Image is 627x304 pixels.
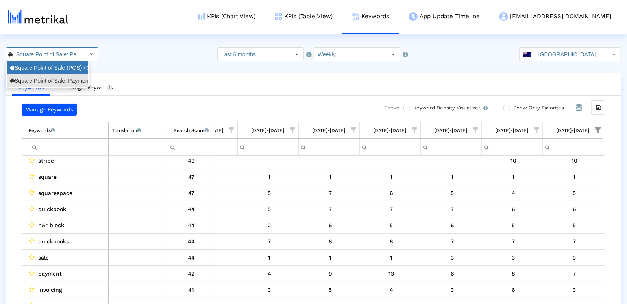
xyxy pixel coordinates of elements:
div: 9/20/25 [486,204,541,214]
td: Filter cell [168,139,215,155]
div: 8/23/25 [242,269,297,279]
span: stripe [38,156,54,166]
div: 9/13/25 [425,204,480,214]
span: Show filter options for column '09/21/25-09/27/25' [595,127,601,133]
div: Translation [112,125,141,135]
div: 9/6/25 [364,269,419,279]
div: Search Score [174,125,209,135]
span: payment [38,269,62,279]
div: Keywords [29,125,55,135]
img: keywords.png [352,13,359,20]
div: 9/6/25 [364,188,419,198]
img: kpi-chart-menu-icon.png [198,13,205,20]
div: [DATE]-[DATE] [557,125,590,135]
div: 9/27/25 [547,269,603,279]
span: Show filter options for column '08/24/25-08/30/25' [351,127,357,133]
td: Filter cell [359,139,420,155]
div: 9/13/25 [425,252,480,263]
span: Show filter options for column '08/31/25-09/06/25' [412,127,418,133]
div: 44 [171,236,212,247]
div: 9/13/25 [425,285,480,295]
div: 9/27/25 [547,285,603,295]
td: Column 08/17/25-08/23/25 [237,122,298,139]
input: Filter cell [168,141,215,154]
span: Show filter options for column '08/10/25-08/16/25' [229,127,235,133]
div: 9/13/25 [425,156,480,166]
div: 8/30/25 [303,236,358,247]
td: Column 09/07/25-09/13/25 [420,122,481,139]
div: 9/20/25 [486,188,541,198]
div: 44 [171,252,212,263]
div: 42 [171,269,212,279]
label: Keyword Density Visualizer [411,104,488,112]
input: Filter cell [543,140,604,153]
div: 8/30/25 [303,188,358,198]
span: Show filter options for column '08/17/25-08/23/25' [290,127,296,133]
span: squarespace [38,188,72,198]
div: 9/20/25 [486,156,541,166]
div: 9/13/25 [425,236,480,247]
td: Column 09/21/25-09/27/25 [542,122,603,139]
img: my-account-menu-icon.png [499,12,508,21]
div: Square Point of Sale: Payment <com.squareup> [10,77,85,85]
td: Filter cell [22,139,109,155]
input: Filter cell [299,140,359,153]
div: 8/30/25 [303,252,358,263]
input: Filter cell [238,140,298,153]
div: 8/23/25 [242,236,297,247]
span: sale [38,252,49,263]
div: 9/27/25 [547,172,603,182]
div: 8/30/25 [303,285,358,295]
div: 9/27/25 [547,236,603,247]
td: Filter cell [542,139,603,155]
td: Column Search Score [168,122,215,139]
div: 9/20/25 [486,220,541,230]
div: 8/23/25 [242,252,297,263]
input: Filter cell [421,140,481,153]
div: 47 [171,188,212,198]
div: 8/30/25 [303,172,358,182]
td: Column 08/24/25-08/30/25 [298,122,359,139]
div: 8/23/25 [242,204,297,214]
div: 9/20/25 [486,252,541,263]
input: Filter cell [360,140,420,153]
div: 9/27/25 [547,156,603,166]
div: 9/13/25 [425,172,480,182]
input: Filter cell [29,141,108,154]
div: Select [85,48,98,61]
div: 9/6/25 [364,172,419,182]
div: Select [607,48,621,61]
span: square [38,172,57,182]
div: [DATE]-[DATE] [374,125,407,135]
div: 9/6/25 [364,204,419,214]
a: Single Keywords [63,80,119,95]
div: 9/6/25 [364,285,419,295]
div: 9/6/25 [364,236,419,247]
div: 47 [171,172,212,182]
div: [DATE]-[DATE] [313,125,346,135]
div: 9/6/25 [364,156,419,166]
div: 9/27/25 [547,188,603,198]
td: Filter cell [237,139,298,155]
label: Show Only Favorites [511,104,564,112]
div: 44 [171,204,212,214]
div: 9/6/25 [364,252,419,263]
div: 9/27/25 [547,220,603,230]
td: Column Translation [109,122,168,139]
div: 8/30/25 [303,156,358,166]
div: Select [290,48,303,61]
input: Filter cell [482,140,542,153]
div: 9/27/25 [547,252,603,263]
td: Filter cell [109,139,168,155]
div: Square Point of Sale (POS) <335393788> [10,64,85,72]
a: Keywords [12,80,50,96]
div: 9/6/25 [364,220,419,230]
div: 8/23/25 [242,285,297,295]
div: 9/20/25 [486,285,541,295]
div: 9/27/25 [547,204,603,214]
div: 08/17/25-08/23/25 [252,125,285,135]
img: kpi-table-menu-icon.png [275,13,282,20]
td: Column 09/14/25-09/20/25 [481,122,542,139]
div: 9/13/25 [425,188,480,198]
div: 9/13/25 [425,220,480,230]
